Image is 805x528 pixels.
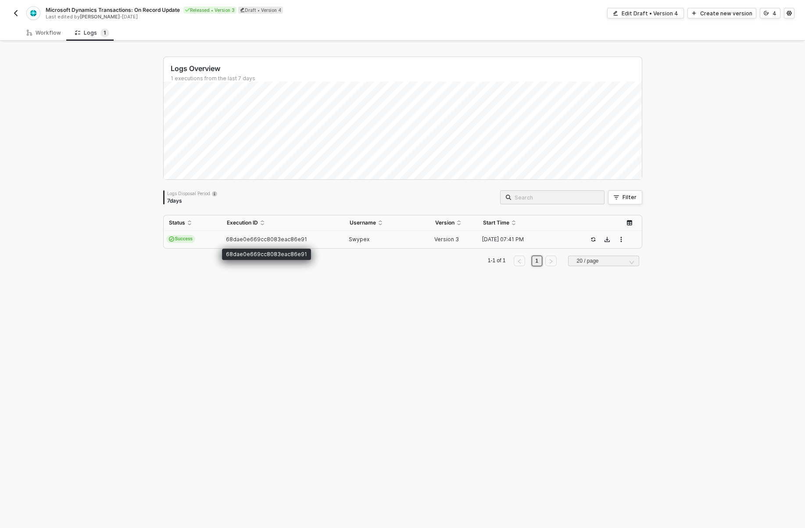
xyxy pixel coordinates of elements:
[27,29,61,36] div: Workflow
[46,6,180,14] span: Microsoft Dynamics Transactions: On Record Update
[608,190,642,204] button: Filter
[222,215,344,231] th: Execution ID
[435,219,454,226] span: Version
[483,219,509,226] span: Start Time
[533,256,541,266] a: 1
[349,236,369,243] span: Swypex
[773,10,776,17] div: 4
[46,14,402,20] div: Last edited by - [DATE]
[532,256,542,266] li: 1
[104,29,106,36] span: 1
[687,8,756,18] button: Create new version
[164,215,222,231] th: Status
[760,8,780,18] button: 4
[171,64,642,73] div: Logs Overview
[691,11,697,16] span: icon-play
[517,259,522,264] span: left
[29,9,37,17] img: integration-icon
[11,8,21,18] button: back
[487,256,507,266] li: 1-1 of 1
[515,193,599,202] input: Search
[544,256,558,266] li: Next Page
[545,256,557,266] button: right
[590,237,596,242] span: icon-success-page
[613,11,618,16] span: icon-edit
[548,259,554,264] span: right
[171,75,642,82] div: 1 executions from the last 7 days
[478,236,573,243] div: [DATE] 07:41 PM
[577,254,634,268] span: 20 / page
[787,11,792,16] span: icon-settings
[167,190,217,196] div: Logs Disposal Period
[434,236,459,243] span: Version 3
[622,10,678,17] div: Edit Draft • Version 4
[240,7,245,12] span: icon-edit
[627,220,632,225] span: icon-table
[238,7,283,14] div: Draft • Version 4
[568,256,639,270] div: Page Size
[764,11,769,16] span: icon-versioning
[512,256,526,266] li: Previous Page
[430,215,478,231] th: Version
[344,215,430,231] th: Username
[100,29,109,37] sup: 1
[169,219,185,226] span: Status
[12,10,19,17] img: back
[75,29,109,37] div: Logs
[80,14,120,20] span: [PERSON_NAME]
[623,194,637,201] div: Filter
[700,10,752,17] div: Create new version
[166,235,196,243] span: Success
[183,7,236,14] div: Released • Version 3
[350,219,376,226] span: Username
[478,215,580,231] th: Start Time
[573,256,634,266] input: Page Size
[605,237,610,242] span: icon-download
[169,236,174,242] span: icon-cards
[607,8,684,18] button: Edit Draft • Version 4
[514,256,525,266] button: left
[167,197,217,204] div: 7 days
[227,219,258,226] span: Execution ID
[226,236,307,243] span: 68dae0e669cc8083eac86e91
[222,249,311,260] div: 68dae0e669cc8083eac86e91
